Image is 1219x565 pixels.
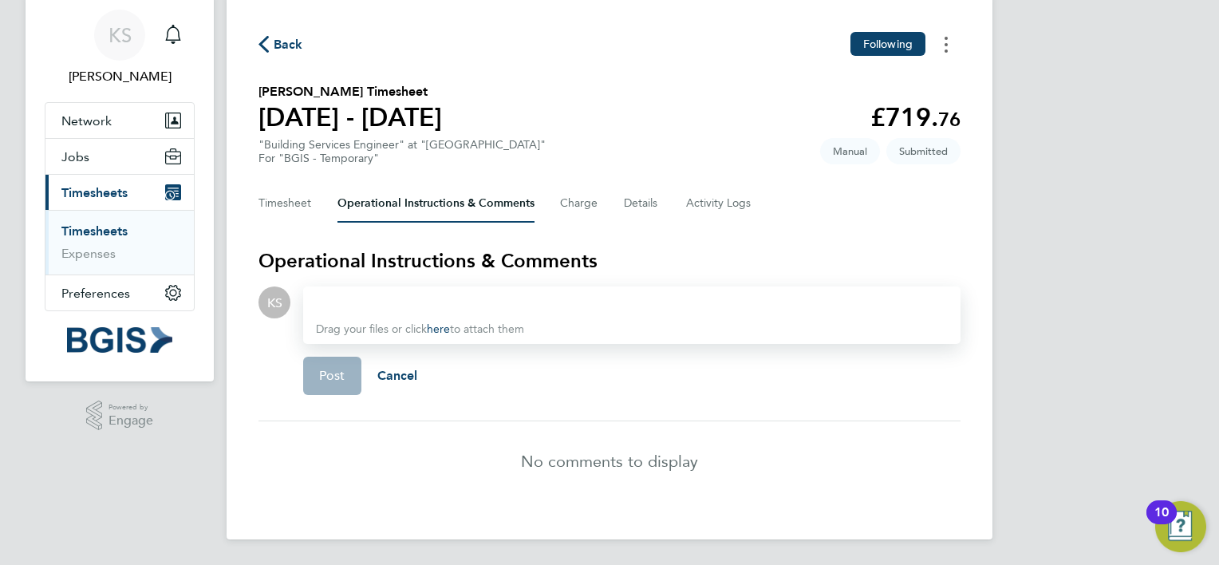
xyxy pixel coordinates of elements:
[61,286,130,301] span: Preferences
[938,108,961,131] span: 76
[67,327,172,353] img: bgis-logo-retina.png
[258,82,442,101] h2: [PERSON_NAME] Timesheet
[108,25,132,45] span: KS
[61,113,112,128] span: Network
[932,32,961,57] button: Timesheets Menu
[886,138,961,164] span: This timesheet is Submitted.
[1154,512,1169,533] div: 10
[86,401,154,431] a: Powered byEngage
[61,149,89,164] span: Jobs
[870,102,961,132] app-decimal: £719.
[624,184,661,223] button: Details
[361,357,434,395] button: Cancel
[377,368,418,383] span: Cancel
[258,248,961,274] h3: Operational Instructions & Comments
[45,67,195,86] span: Kyriacos Savva
[258,152,546,165] div: For "BGIS - Temporary"
[1155,501,1206,552] button: Open Resource Center, 10 new notifications
[258,138,546,165] div: "Building Services Engineer" at "[GEOGRAPHIC_DATA]"
[820,138,880,164] span: This timesheet was manually created.
[337,184,535,223] button: Operational Instructions & Comments
[45,103,194,138] button: Network
[45,10,195,86] a: KS[PERSON_NAME]
[258,184,312,223] button: Timesheet
[45,327,195,353] a: Go to home page
[61,246,116,261] a: Expenses
[863,37,913,51] span: Following
[316,322,524,336] span: Drag your files or click to attach them
[45,139,194,174] button: Jobs
[45,210,194,275] div: Timesheets
[108,401,153,414] span: Powered by
[258,286,290,318] div: Kyriacos Savva
[258,34,303,54] button: Back
[108,414,153,428] span: Engage
[686,184,753,223] button: Activity Logs
[274,35,303,54] span: Back
[61,185,128,200] span: Timesheets
[267,294,282,311] span: KS
[850,32,925,56] button: Following
[427,322,450,336] a: here
[521,450,698,472] p: No comments to display
[560,184,598,223] button: Charge
[45,175,194,210] button: Timesheets
[258,101,442,133] h1: [DATE] - [DATE]
[45,275,194,310] button: Preferences
[61,223,128,239] a: Timesheets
